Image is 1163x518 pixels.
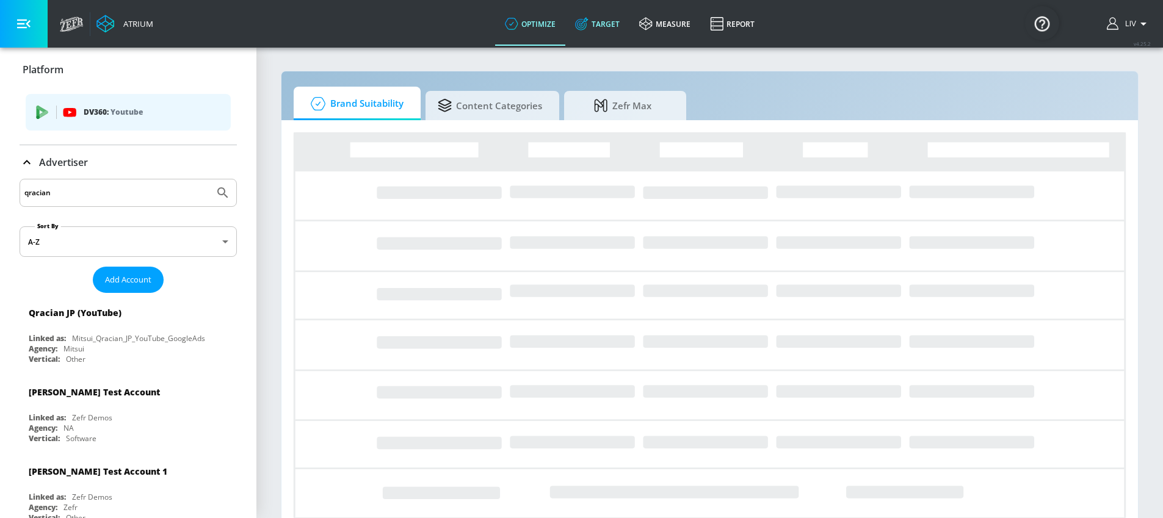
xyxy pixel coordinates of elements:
[576,91,669,120] span: Zefr Max
[66,433,96,444] div: Software
[29,423,57,433] div: Agency:
[29,502,57,513] div: Agency:
[20,298,237,367] div: Qracian JP (YouTube)Linked as:Mitsui_Qracian_JP_YouTube_GoogleAdsAgency:MitsuiVertical:Other
[29,433,60,444] div: Vertical:
[96,15,153,33] a: Atrium
[63,423,74,433] div: NA
[26,89,231,138] ul: list of platforms
[1025,6,1059,40] button: Open Resource Center
[72,412,112,423] div: Zefr Demos
[29,386,160,398] div: [PERSON_NAME] Test Account
[495,2,565,46] a: optimize
[29,333,66,344] div: Linked as:
[84,106,221,119] p: DV360:
[29,492,66,502] div: Linked as:
[23,63,63,76] p: Platform
[20,226,237,257] div: A-Z
[565,2,629,46] a: Target
[72,333,205,344] div: Mitsui_Qracian_JP_YouTube_GoogleAds
[24,185,209,201] input: Search by name
[63,502,78,513] div: Zefr
[629,2,700,46] a: measure
[20,86,237,145] div: Platform
[20,145,237,179] div: Advertiser
[1120,20,1136,28] span: login as: liv.ho@zefr.com
[66,354,85,364] div: Other
[20,52,237,87] div: Platform
[72,492,112,502] div: Zefr Demos
[111,106,143,118] p: Youtube
[35,222,61,230] label: Sort By
[1134,40,1151,47] span: v 4.25.2
[118,18,153,29] div: Atrium
[39,156,88,169] p: Advertiser
[29,307,121,318] div: Qracian JP (YouTube)
[63,344,84,354] div: Mitsui
[29,354,60,364] div: Vertical:
[29,466,167,477] div: [PERSON_NAME] Test Account 1
[29,344,57,354] div: Agency:
[700,2,764,46] a: Report
[1107,16,1151,31] button: Liv
[93,267,164,293] button: Add Account
[209,179,236,206] button: Submit Search
[105,273,151,287] span: Add Account
[438,91,542,120] span: Content Categories
[20,377,237,447] div: [PERSON_NAME] Test AccountLinked as:Zefr DemosAgency:NAVertical:Software
[26,94,231,131] div: DV360: Youtube
[306,89,404,118] span: Brand Suitability
[29,412,66,423] div: Linked as:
